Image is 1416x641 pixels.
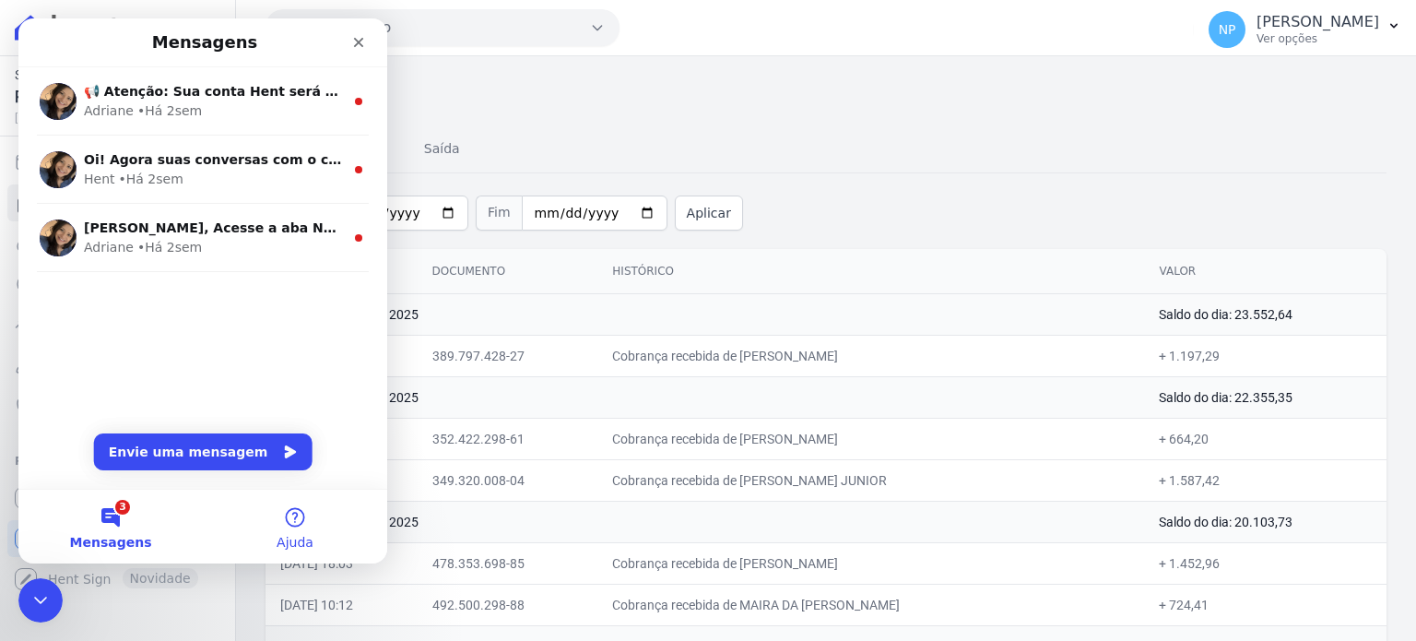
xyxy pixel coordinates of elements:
td: Cobrança recebida de [PERSON_NAME] [597,335,1144,376]
button: Envie uma mensagem [76,415,294,452]
td: Cobrança recebida de [PERSON_NAME] [597,542,1144,584]
div: Hent [65,151,97,171]
td: + 1.197,29 [1144,335,1386,376]
td: Cobrança recebida de [PERSON_NAME] [597,418,1144,459]
a: Negativação [7,387,228,424]
a: Cobranças [7,144,228,181]
td: Saldo do dia: 22.355,35 [1144,376,1386,418]
td: + 724,41 [1144,584,1386,625]
span: Oi! Agora suas conversas com o chat ficam aqui. Clique para falar... [65,134,558,148]
th: Histórico [597,249,1144,294]
iframe: Intercom live chat [18,578,63,623]
th: Documento [418,249,598,294]
td: 07 de Setembro de 2025 [265,376,1144,418]
span: Ajuda [258,517,295,530]
th: Valor [1144,249,1386,294]
td: Saldo do dia: 20.103,73 [1144,501,1386,542]
p: [PERSON_NAME] [1257,13,1379,31]
span: [DATE] 09:54 [15,110,198,126]
img: Profile image for Adriane [21,133,58,170]
span: Saldo atual [15,65,198,85]
td: 06 de Setembro de 2025 [265,501,1144,542]
span: Fim [476,196,522,231]
button: NP [PERSON_NAME] Ver opções [1194,4,1416,55]
div: • Há 2sem [119,220,183,239]
div: Plataformas [15,450,220,472]
td: 478.353.698-85 [418,542,598,584]
td: + 664,20 [1144,418,1386,459]
h2: Extrato [265,71,1386,113]
a: Extrato [7,184,228,221]
button: Habras Suzano [265,9,619,46]
td: 349.320.008-04 [418,459,598,501]
p: Ver opções [1257,31,1379,46]
a: Troca de Arquivos [7,306,228,343]
iframe: Intercom live chat [18,18,387,564]
td: 389.797.428-27 [418,335,598,376]
td: 08 de Setembro de 2025 [265,293,1144,335]
td: + 1.452,96 [1144,542,1386,584]
a: Saída [420,126,464,174]
td: + 1.587,42 [1144,459,1386,501]
td: Cobrança recebida de [PERSON_NAME] JUNIOR [597,459,1144,501]
span: [PERSON_NAME], Acesse a aba Noticias e fique por dentro das novidades Hent. Acabamos de postar um... [65,202,1244,217]
button: Ajuda [184,471,369,545]
td: 352.422.298-61 [418,418,598,459]
div: Adriane [65,220,115,239]
span: NP [1219,23,1236,36]
div: • Há 2sem [119,83,183,102]
td: [DATE] 10:12 [265,584,418,625]
img: Profile image for Adriane [21,65,58,101]
a: Clientes [7,347,228,384]
td: 492.500.298-88 [418,584,598,625]
button: Aplicar [675,196,743,231]
td: Saldo do dia: 23.552,64 [1144,293,1386,335]
div: • Há 2sem [100,151,165,171]
img: Profile image for Adriane [21,201,58,238]
a: Pagamentos [7,266,228,303]
span: Mensagens [52,517,134,530]
a: Nova transferência [7,225,228,262]
a: Recebíveis [7,480,228,516]
td: Cobrança recebida de MAIRA DA [PERSON_NAME] [597,584,1144,625]
nav: Sidebar [15,144,220,598]
span: R$ 23.552,64 [15,85,198,110]
div: Adriane [65,83,115,102]
a: Conta Hent Novidade [7,520,228,557]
